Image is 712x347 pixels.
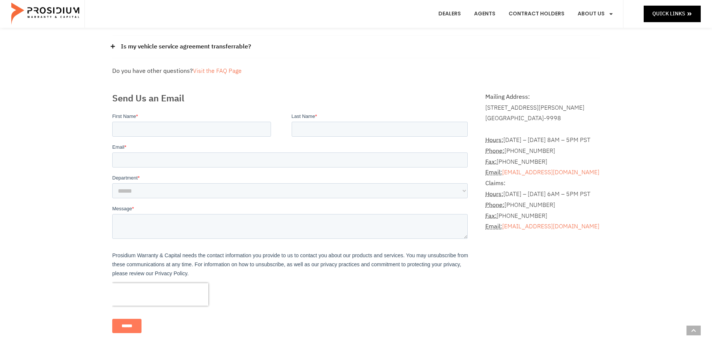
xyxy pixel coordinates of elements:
h2: Send Us an Email [112,92,471,105]
b: Mailing Address: [485,92,530,101]
a: [EMAIL_ADDRESS][DOMAIN_NAME] [502,168,599,177]
abbr: Email Address [485,168,502,177]
abbr: Hours [485,190,503,199]
strong: Fax: [485,211,497,220]
a: [EMAIL_ADDRESS][DOMAIN_NAME] [502,222,599,231]
strong: Email: [485,222,502,231]
b: Claims: [485,179,506,188]
a: Is my vehicle service agreement transferrable? [121,41,251,52]
iframe: Form 0 [112,113,471,339]
span: Quick Links [652,9,685,18]
strong: Hours: [485,136,503,145]
strong: Phone: [485,201,504,210]
div: [STREET_ADDRESS][PERSON_NAME] [485,103,600,113]
strong: Fax: [485,157,497,166]
div: Is my vehicle service agreement transferrable? [112,36,600,58]
a: Quick Links [644,6,701,22]
abbr: Fax [485,211,497,220]
strong: Hours: [485,190,503,199]
a: Visit the FAQ Page [193,66,242,75]
address: [DATE] – [DATE] 8AM – 5PM PST [PHONE_NUMBER] [PHONE_NUMBER] [485,124,600,232]
abbr: Fax [485,157,497,166]
strong: Phone: [485,146,504,155]
abbr: Email Address [485,222,502,231]
strong: Email: [485,168,502,177]
abbr: Hours [485,136,503,145]
div: [GEOGRAPHIC_DATA]-9998 [485,113,600,124]
abbr: Phone Number [485,146,504,155]
p: [DATE] – [DATE] 6AM – 5PM PST [PHONE_NUMBER] [PHONE_NUMBER] [485,178,600,232]
div: Do you have other questions? [112,66,600,77]
abbr: Phone Number [485,201,504,210]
